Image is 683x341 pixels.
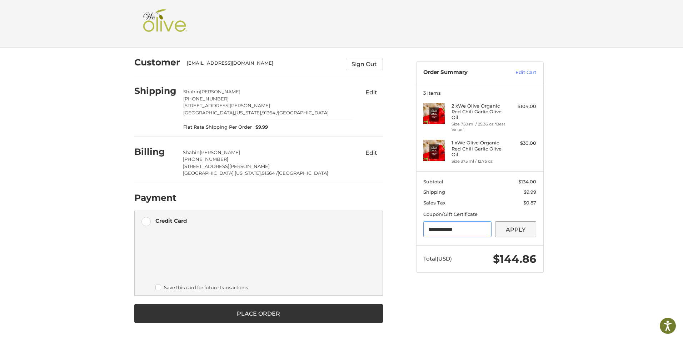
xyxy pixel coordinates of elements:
div: Coupon/Gift Certificate [423,211,536,218]
span: [PHONE_NUMBER] [183,96,229,102]
span: Shahin [183,89,200,94]
span: $144.86 [493,252,536,266]
span: [GEOGRAPHIC_DATA], [183,110,235,115]
span: Shahin [183,149,200,155]
p: We're away right now. Please check back later! [10,11,81,16]
button: Open LiveChat chat widget [82,9,91,18]
span: [US_STATE], [235,110,262,115]
span: [STREET_ADDRESS][PERSON_NAME] [183,103,270,108]
li: Size 375 ml / 12.75 oz [452,158,506,164]
span: [GEOGRAPHIC_DATA] [278,170,328,176]
div: [EMAIL_ADDRESS][DOMAIN_NAME] [187,60,339,70]
input: Gift Certificate or Coupon Code [423,221,492,237]
span: [STREET_ADDRESS][PERSON_NAME] [183,163,270,169]
h2: Payment [134,192,176,203]
span: $0.87 [523,200,536,206]
span: 91364 / [262,170,278,176]
h4: 2 x We Olive Organic Red Chili Garlic Olive Oil [452,103,506,120]
label: Save this card for future transactions [155,285,372,290]
span: [PERSON_NAME] [200,149,240,155]
h2: Customer [134,57,180,68]
span: Total (USD) [423,255,452,262]
h2: Shipping [134,85,176,97]
span: Sales Tax [423,200,445,206]
span: [GEOGRAPHIC_DATA] [278,110,329,115]
span: $9.99 [524,189,536,195]
button: Apply [495,221,537,237]
span: [PERSON_NAME] [200,89,240,94]
span: Flat Rate Shipping Per Order [183,124,252,131]
button: Edit [360,87,383,98]
iframe: Secure payment input frame [154,233,373,282]
span: [PHONE_NUMBER] [183,156,228,162]
span: $134.00 [518,179,536,184]
div: Credit Card [155,215,187,227]
span: Subtotal [423,179,443,184]
span: 91364 / [262,110,278,115]
h2: Billing [134,146,176,157]
h4: 1 x We Olive Organic Red Chili Garlic Olive Oil [452,140,506,157]
span: [GEOGRAPHIC_DATA], [183,170,235,176]
h3: Order Summary [423,69,500,76]
button: Edit [360,147,383,159]
a: Edit Cart [500,69,536,76]
li: Size 750 ml / 25.36 oz *Best Value! [452,121,506,133]
span: $9.99 [252,124,268,131]
div: $30.00 [508,140,536,147]
button: Sign Out [346,58,383,70]
img: Shop We Olive [141,9,189,38]
h3: 3 Items [423,90,536,96]
button: Place Order [134,304,383,323]
div: $104.00 [508,103,536,110]
span: Shipping [423,189,445,195]
span: [US_STATE], [235,170,262,176]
